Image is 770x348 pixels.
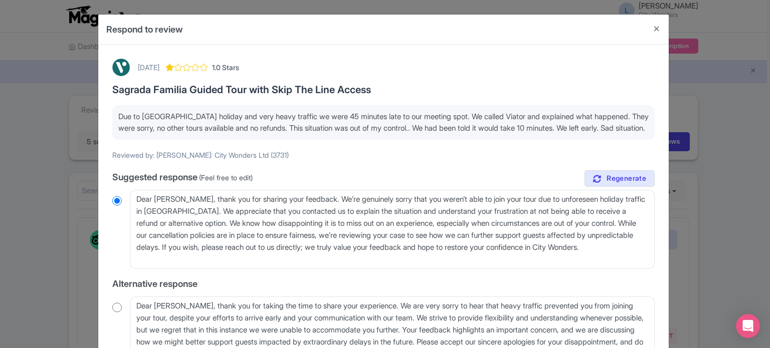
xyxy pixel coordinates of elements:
[112,278,198,289] span: Alternative response
[585,170,655,187] a: Regenerate
[607,174,646,183] span: Regenerate
[112,59,130,76] img: Viator Logo
[130,190,655,269] textarea: Dear [PERSON_NAME], thank you for sharing your feedback. We’re genuinely sorry that you weren’t a...
[199,173,253,182] span: (Feel free to edit)
[118,111,649,134] p: Due to [GEOGRAPHIC_DATA] holiday and very heavy traffic we were 45 minutes late to our meeting sp...
[212,62,239,73] span: 1.0 Stars
[112,172,198,182] span: Suggested response
[138,62,159,73] div: [DATE]
[736,314,760,338] div: Open Intercom Messenger
[645,15,669,43] button: Close
[112,150,655,160] p: Reviewed by: [PERSON_NAME]: City Wonders Ltd (3731)
[112,84,655,95] h3: Sagrada Familia Guided Tour with Skip The Line Access
[106,23,183,36] h4: Respond to review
